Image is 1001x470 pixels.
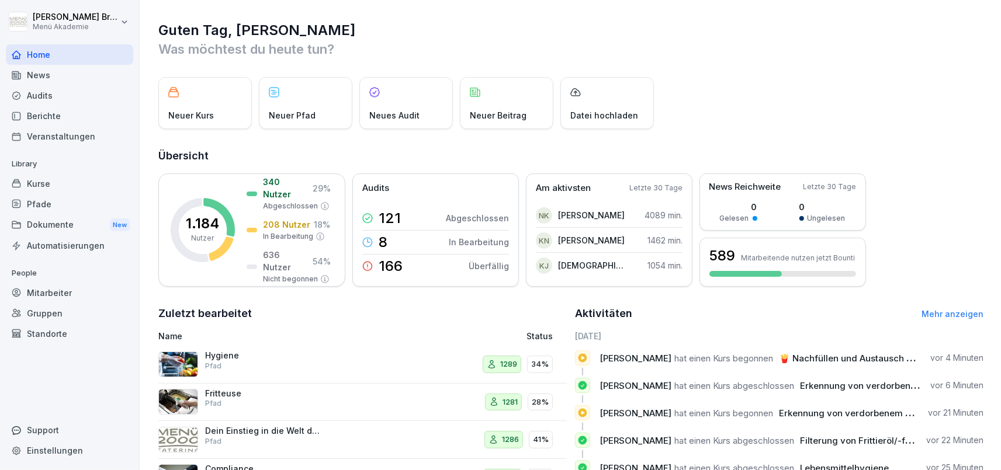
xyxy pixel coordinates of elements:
[263,274,318,284] p: Nicht begonnen
[536,182,591,195] p: Am aktivsten
[709,246,735,266] h3: 589
[158,346,567,384] a: HygienePfad128934%
[799,201,846,213] p: 0
[33,23,118,31] p: Menü Akademie
[6,323,133,344] a: Standorte
[570,109,638,121] p: Datei hochladen
[6,44,133,65] a: Home
[6,420,133,440] div: Support
[158,421,567,459] a: Dein Einstieg in die Welt der Menü 2000 AkademiePfad128641%
[6,264,133,283] p: People
[803,182,856,192] p: Letzte 30 Tage
[6,283,133,303] a: Mitarbeiter
[709,180,781,194] p: News Reichweite
[558,209,625,221] p: [PERSON_NAME]
[674,435,794,446] span: hat einen Kurs abgeschlossen
[575,330,983,342] h6: [DATE]
[779,353,992,364] span: 🍟 Nachfüllen und Austausch des Frittieröl/-fettes
[158,351,198,377] img: l7j8ma1q6cu44qkpc9tlpgs1.png
[263,218,310,231] p: 208 Nutzer
[930,352,983,364] p: vor 4 Minuten
[503,396,518,408] p: 1281
[720,213,749,224] p: Gelesen
[645,209,683,221] p: 4089 min.
[205,388,322,399] p: Fritteuse
[926,434,983,446] p: vor 22 Minuten
[470,109,527,121] p: Neuer Beitrag
[674,353,773,364] span: hat einen Kurs begonnen
[531,358,549,370] p: 34%
[205,398,221,409] p: Pfad
[674,380,794,391] span: hat einen Kurs abgeschlossen
[263,231,313,242] p: In Bearbeitung
[527,330,553,342] p: Status
[6,303,133,323] a: Gruppen
[369,109,420,121] p: Neues Audit
[158,305,567,322] h2: Zuletzt bearbeitet
[269,109,316,121] p: Neuer Pfad
[158,389,198,415] img: pbizark1n1rfoj522dehoix3.png
[674,408,773,419] span: hat einen Kurs begonnen
[379,259,403,273] p: 166
[314,218,330,231] p: 18 %
[158,148,983,164] h2: Übersicht
[600,408,671,419] span: [PERSON_NAME]
[647,234,683,246] p: 1462 min.
[720,201,757,213] p: 0
[6,173,133,194] a: Kurse
[192,233,214,243] p: Nutzer
[158,330,412,342] p: Name
[6,85,133,106] a: Audits
[186,217,220,231] p: 1.184
[263,176,309,200] p: 340 Nutzer
[158,384,567,422] a: FritteusePfad128128%
[449,236,509,248] p: In Bearbeitung
[6,126,133,147] div: Veranstaltungen
[205,426,322,436] p: Dein Einstieg in die Welt der Menü 2000 Akademie
[110,218,130,232] div: New
[6,65,133,85] a: News
[158,40,983,58] p: Was möchtest du heute tun?
[928,407,983,419] p: vor 21 Minuten
[532,396,549,408] p: 28%
[808,213,846,224] p: Ungelesen
[502,434,519,445] p: 1286
[6,440,133,461] a: Einstellungen
[536,257,552,274] div: KJ
[379,235,387,249] p: 8
[6,155,133,173] p: Library
[158,427,198,452] img: wqxkok33wadzd5klxy6nhlik.png
[536,232,552,249] div: KN
[558,259,625,271] p: [DEMOGRAPHIC_DATA][PERSON_NAME]
[263,249,309,273] p: 636 Nutzer
[629,183,683,193] p: Letzte 30 Tage
[6,214,133,236] div: Dokumente
[741,253,855,262] p: Mitarbeitende nutzen jetzt Bounti
[469,260,509,272] p: Überfällig
[533,434,549,445] p: 41%
[6,106,133,126] a: Berichte
[536,207,552,224] div: NK
[6,214,133,236] a: DokumenteNew
[600,353,671,364] span: [PERSON_NAME]
[263,201,318,211] p: Abgeschlossen
[313,255,331,267] p: 54 %
[362,182,389,195] p: Audits
[205,436,221,447] p: Pfad
[446,212,509,224] p: Abgeschlossen
[575,305,632,322] h2: Aktivitäten
[800,380,942,391] span: Erkennung von verdorbenem Fett
[6,235,133,256] a: Automatisierungen
[930,380,983,391] p: vor 6 Minuten
[313,182,331,194] p: 29 %
[379,211,401,225] p: 121
[779,408,921,419] span: Erkennung von verdorbenem Fett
